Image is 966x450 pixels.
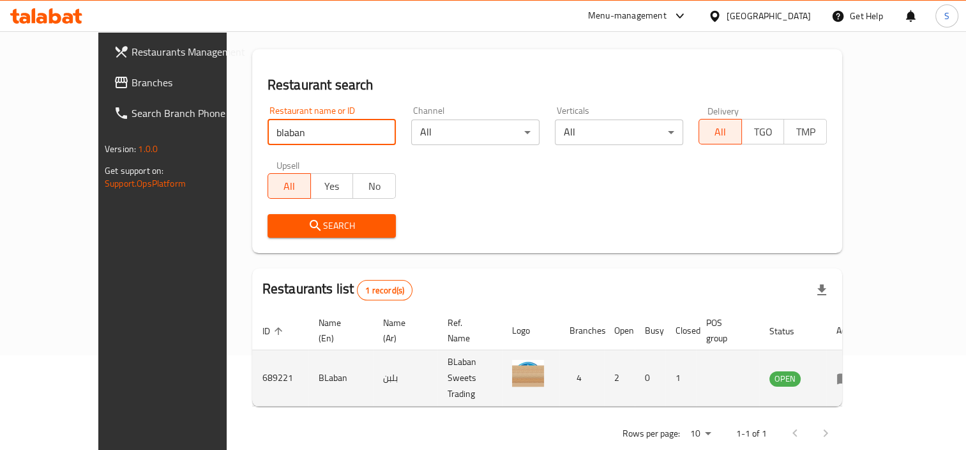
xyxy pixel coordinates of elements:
span: Search [278,218,386,234]
button: TMP [783,119,827,144]
span: TMP [789,123,822,141]
a: Branches [103,67,260,98]
span: Ref. Name [448,315,487,346]
span: Search Branch Phone [132,105,250,121]
td: 2 [604,350,635,407]
input: Search for restaurant name or ID.. [268,120,396,145]
div: [GEOGRAPHIC_DATA] [727,9,811,23]
button: All [268,173,311,199]
span: All [704,123,737,141]
div: All [555,120,683,145]
span: ID [262,323,287,339]
span: Name (En) [319,315,358,346]
div: Menu [836,371,860,386]
button: TGO [741,119,785,144]
div: Menu-management [588,8,667,24]
td: BLaban Sweets Trading [437,350,502,407]
p: Rows per page: [623,426,680,442]
span: OPEN [769,371,801,386]
td: 4 [559,350,604,407]
h2: Restaurants list [262,279,412,300]
a: Search Branch Phone [103,98,260,128]
td: بلبن [373,350,437,407]
div: Total records count [357,280,412,300]
div: Rows per page: [685,424,716,444]
button: Search [268,214,396,238]
th: Closed [665,311,696,350]
td: 0 [635,350,665,407]
span: Yes [316,177,349,196]
span: No [358,177,391,196]
span: 1.0.0 [138,141,158,157]
th: Branches [559,311,604,350]
span: Branches [132,75,250,90]
label: Upsell [276,160,300,169]
span: Restaurants Management [132,44,250,59]
h2: Restaurant search [268,75,827,95]
span: Get support on: [105,162,163,179]
td: 689221 [252,350,308,407]
span: Version: [105,141,136,157]
span: Status [769,323,811,339]
td: BLaban [308,350,373,407]
button: Yes [310,173,354,199]
table: enhanced table [252,311,870,407]
th: Open [604,311,635,350]
span: POS group [706,315,744,346]
label: Delivery [707,106,739,115]
div: Export file [806,275,837,306]
button: No [352,173,396,199]
p: 1-1 of 1 [736,426,767,442]
span: All [273,177,306,196]
th: Action [826,311,870,350]
th: Busy [635,311,665,350]
a: Restaurants Management [103,36,260,67]
span: 1 record(s) [358,284,412,297]
div: All [411,120,540,145]
img: BLaban [512,360,544,392]
th: Logo [502,311,559,350]
td: 1 [665,350,696,407]
a: Support.OpsPlatform [105,175,186,192]
span: S [944,9,949,23]
button: All [698,119,742,144]
span: TGO [747,123,780,141]
span: Name (Ar) [383,315,422,346]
